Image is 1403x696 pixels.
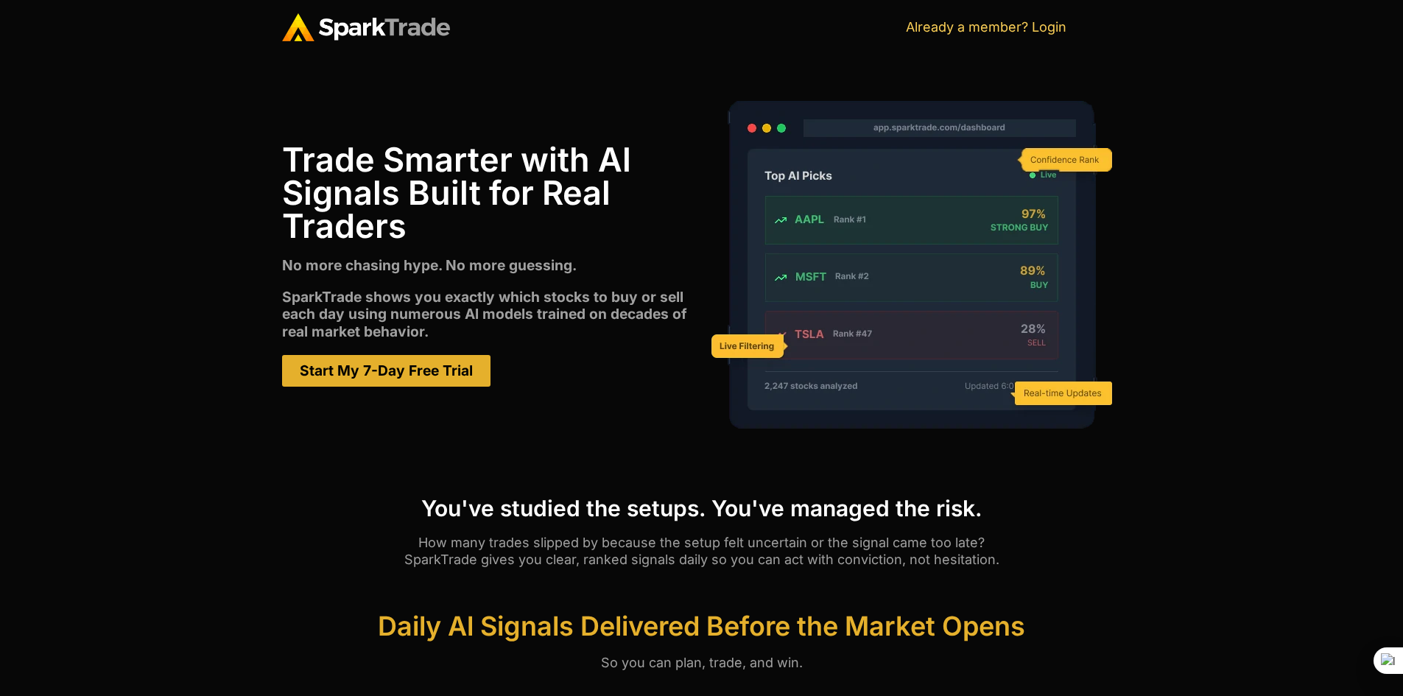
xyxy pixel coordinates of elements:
span: Start My 7-Day Free Trial [300,364,473,378]
h1: Trade Smarter with Al Signals Built for Real Traders [282,143,702,242]
p: No more chasing hype. No more guessing. [282,257,702,274]
a: Start My 7-Day Free Trial [282,355,490,387]
p: So you can plan, trade, and win. [282,654,1122,671]
h3: You've studied the setups. You've managed the risk. [282,497,1122,519]
h2: Daily Al Signals Delivered Before the Market Opens [282,613,1122,639]
p: SparkTrade shows you exactly which stocks to buy or sell each day using numerous Al models traine... [282,289,702,340]
p: How many trades slipped by because the setup felt uncertain or the signal came too late? SparkTra... [282,534,1122,569]
a: Already a member? Login [906,19,1066,35]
